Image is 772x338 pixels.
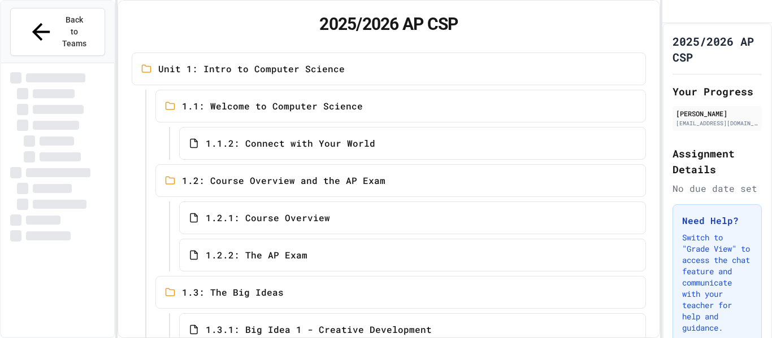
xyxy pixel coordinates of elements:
[676,108,758,118] div: [PERSON_NAME]
[673,146,762,177] h2: Assignment Details
[158,62,345,76] span: Unit 1: Intro to Computer Science
[182,174,385,187] span: 1.2: Course Overview and the AP Exam
[206,323,432,336] span: 1.3.1: Big Idea 1 - Creative Development
[673,33,762,65] h1: 2025/2026 AP CSP
[676,119,758,128] div: [EMAIL_ADDRESS][DOMAIN_NAME]
[206,137,375,150] span: 1.1.2: Connect with Your World
[61,14,88,50] span: Back to Teams
[673,182,762,195] div: No due date set
[182,286,284,299] span: 1.3: The Big Ideas
[182,99,363,113] span: 1.1: Welcome to Computer Science
[179,239,646,271] a: 1.2.2: The AP Exam
[673,84,762,99] h2: Your Progress
[132,14,646,34] h1: 2025/2026 AP CSP
[179,127,646,160] a: 1.1.2: Connect with Your World
[206,211,330,225] span: 1.2.1: Course Overview
[10,8,105,56] button: Back to Teams
[179,201,646,234] a: 1.2.1: Course Overview
[206,248,307,262] span: 1.2.2: The AP Exam
[682,232,752,333] p: Switch to "Grade View" to access the chat feature and communicate with your teacher for help and ...
[682,214,752,227] h3: Need Help?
